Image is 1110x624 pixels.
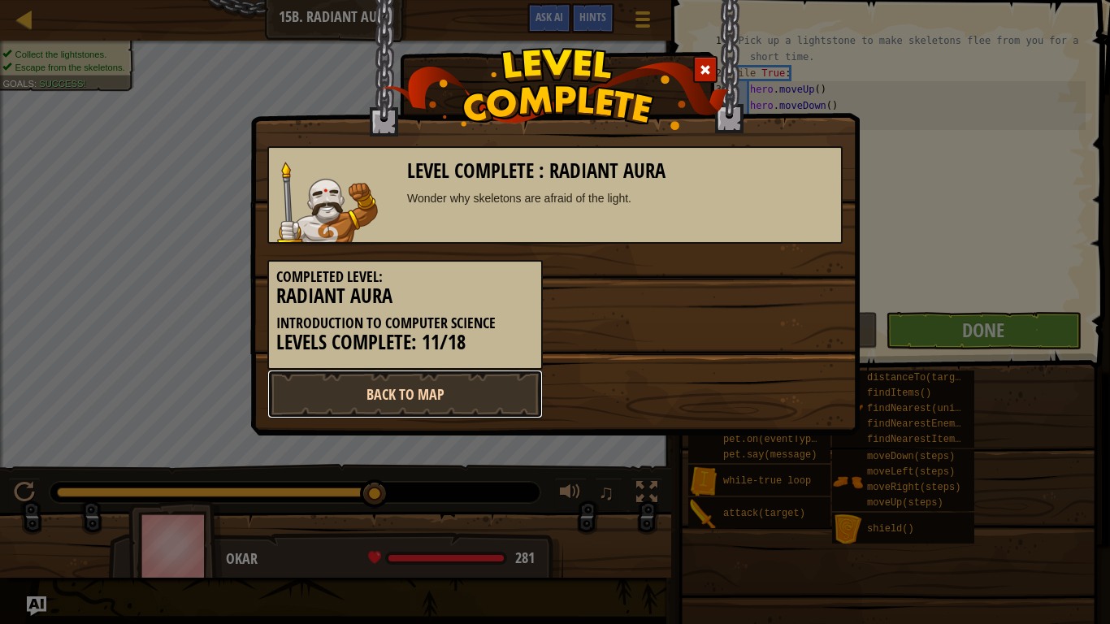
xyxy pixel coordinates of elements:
[276,285,534,307] h3: Radiant Aura
[276,269,534,285] h5: Completed Level:
[407,190,834,206] div: Wonder why skeletons are afraid of the light.
[267,370,543,418] a: Back to Map
[277,162,378,242] img: goliath.png
[276,331,534,353] h3: Levels Complete: 11/18
[407,160,834,182] h3: Level Complete : Radiant Aura
[381,48,730,130] img: level_complete.png
[276,315,534,331] h5: Introduction to Computer Science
